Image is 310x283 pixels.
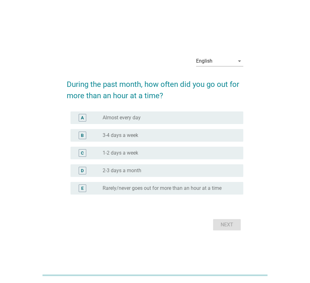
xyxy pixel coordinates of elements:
i: arrow_drop_down [236,57,243,65]
div: D [81,167,84,174]
div: B [81,132,84,139]
label: Almost every day [103,115,141,121]
label: 1-2 days a week [103,150,138,156]
div: English [196,58,212,64]
div: A [81,114,84,121]
div: C [81,150,84,156]
label: 2-3 days a month [103,167,141,174]
label: 3-4 days a week [103,132,138,139]
div: E [81,185,84,191]
label: Rarely/never goes out for more than an hour at a time [103,185,222,191]
h2: During the past month, how often did you go out for more than an hour at a time? [67,72,243,101]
